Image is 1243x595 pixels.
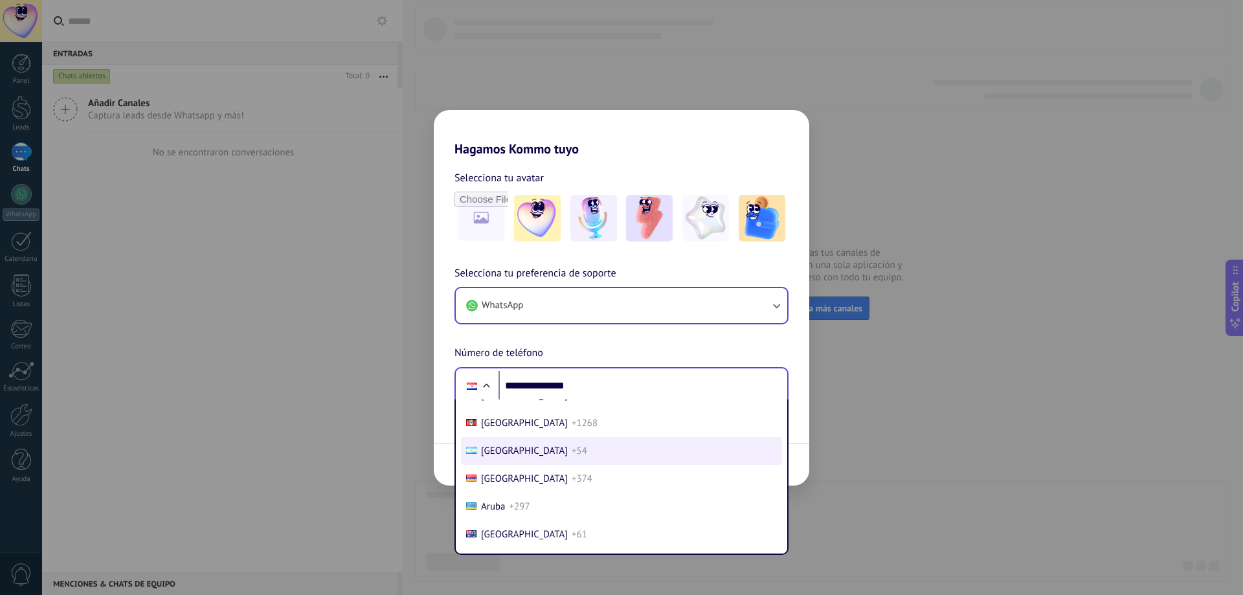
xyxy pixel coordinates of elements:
span: WhatsApp [482,299,523,312]
img: -2.jpeg [570,195,617,241]
span: Selecciona tu avatar [454,170,544,186]
img: -5.jpeg [739,195,785,241]
h2: Hagamos Kommo tuyo [434,110,809,157]
span: [GEOGRAPHIC_DATA] [481,445,568,457]
span: Número de teléfono [454,345,543,362]
span: [GEOGRAPHIC_DATA] [481,417,568,429]
button: WhatsApp [456,288,787,323]
img: -4.jpeg [682,195,729,241]
img: -3.jpeg [626,195,673,241]
span: [GEOGRAPHIC_DATA] [481,528,568,541]
span: Aruba [481,500,506,513]
span: +54 [572,445,587,457]
span: +61 [572,528,587,541]
div: Paraguay: + 595 [460,372,484,399]
span: +1268 [572,417,598,429]
span: +297 [510,500,530,513]
img: -1.jpeg [514,195,561,241]
span: [GEOGRAPHIC_DATA] [481,473,568,485]
span: Selecciona tu preferencia de soporte [454,265,616,282]
span: +374 [572,473,592,485]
